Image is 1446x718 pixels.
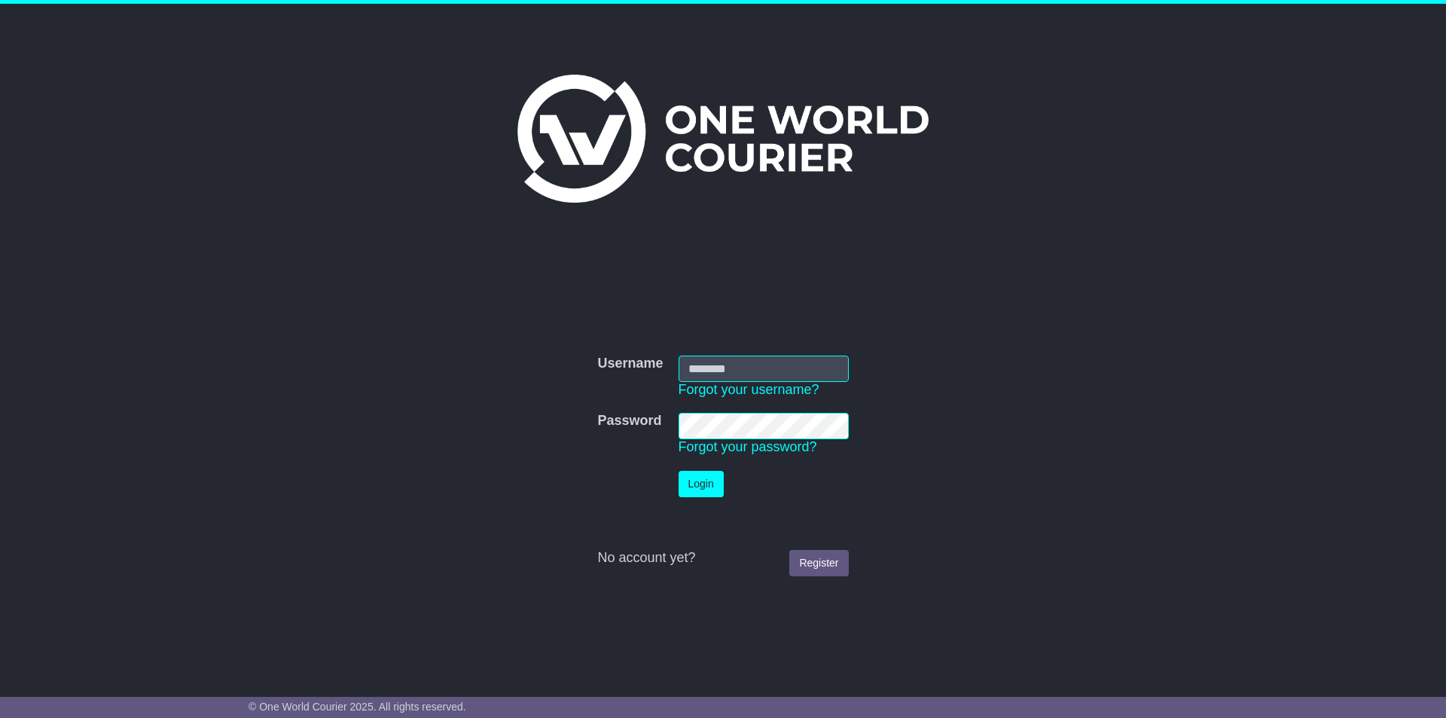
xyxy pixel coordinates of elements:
div: No account yet? [597,550,848,567]
label: Password [597,413,661,429]
a: Forgot your password? [679,439,817,454]
span: © One World Courier 2025. All rights reserved. [249,701,466,713]
label: Username [597,356,663,372]
a: Register [789,550,848,576]
a: Forgot your username? [679,382,819,397]
button: Login [679,471,724,497]
img: One World [517,75,929,203]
